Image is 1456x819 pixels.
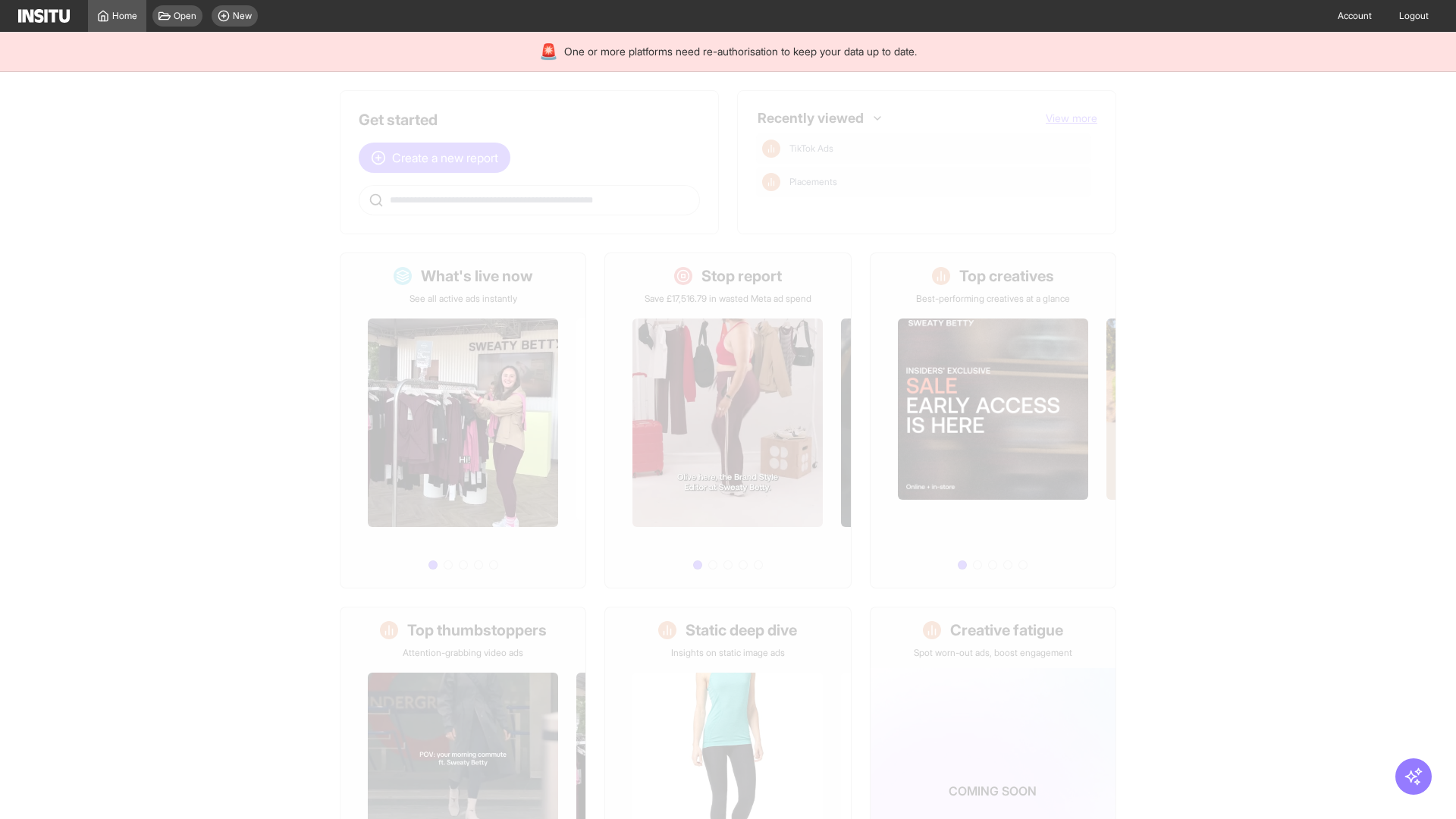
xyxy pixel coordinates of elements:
span: Home [112,10,137,22]
span: One or more platforms need re-authorisation to keep your data up to date. [564,44,917,59]
span: Open [174,10,196,22]
span: New [233,10,252,22]
div: 🚨 [539,41,558,62]
img: Logo [18,9,70,23]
